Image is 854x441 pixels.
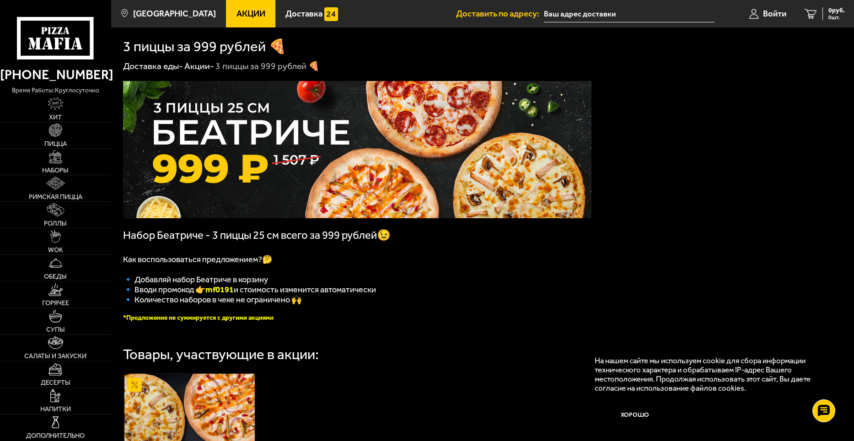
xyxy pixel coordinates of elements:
span: Доставка [285,10,322,18]
img: Акционный [128,378,141,391]
span: Десерты [41,379,70,386]
div: Товары, участвующие в акции: [123,347,319,361]
span: 0 шт. [828,15,845,20]
span: Роллы [44,220,67,226]
div: 3 пиццы за 999 рублей 🍕 [215,60,319,72]
span: Супы [46,326,65,333]
span: Набор Беатриче - 3 пиццы 25 см всего за 999 рублей😉 [123,229,391,242]
span: 🔹 Вводи промокод 👉 и стоимость изменится автоматически [123,285,376,295]
span: Доставить по адресу: [456,10,544,18]
h1: 3 пиццы за 999 рублей 🍕 [123,39,286,54]
font: *Предложение не суммируется с другими акциями [123,314,274,322]
span: WOK [48,247,63,253]
span: Напитки [40,406,71,412]
span: 0 руб. [828,7,845,14]
span: Акции [236,10,265,18]
p: На нашем сайте мы используем cookie для сбора информации технического характера и обрабатываем IP... [595,356,827,393]
span: 🔹 Добавляй набор Беатриче в корзину [123,274,268,285]
span: Римская пицца [29,194,82,200]
b: mf0191 [205,285,234,295]
span: Войти [763,10,786,18]
span: Дополнительно [26,432,85,439]
span: Горячее [42,300,69,306]
span: Как воспользоваться предложением?🤔 [123,254,272,264]
span: Пицца [44,140,67,147]
span: Салаты и закуски [24,353,86,359]
span: Обеды [44,273,67,280]
a: Доставка еды- [123,61,183,71]
img: 15daf4d41897b9f0e9f617042186c801.svg [324,7,338,21]
span: 🔹 Количество наборов в чеке не ограничено 🙌 [123,295,301,305]
span: Наборы [42,167,69,173]
img: 1024x1024 [123,81,591,218]
span: [GEOGRAPHIC_DATA] [133,10,216,18]
span: Хит [49,114,62,120]
a: Акции- [184,61,214,71]
input: Ваш адрес доставки [544,5,714,22]
button: Хорошо [595,401,675,428]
